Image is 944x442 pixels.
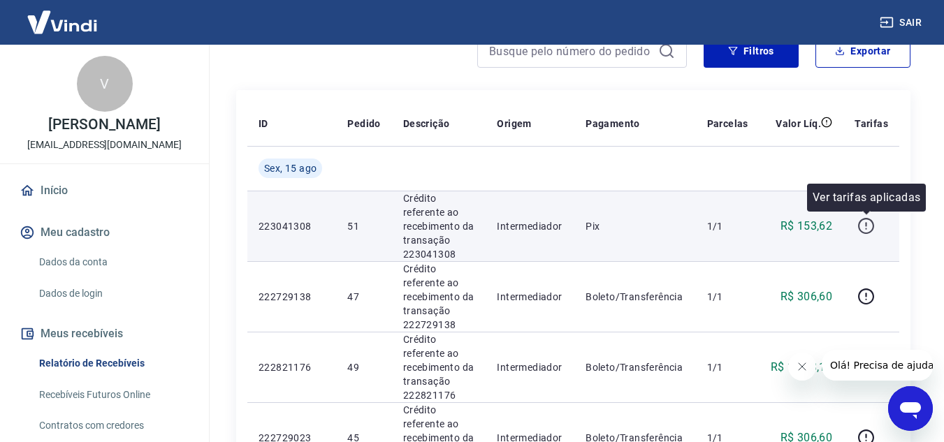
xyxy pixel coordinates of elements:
a: Dados de login [34,279,192,308]
button: Filtros [704,34,799,68]
p: [PERSON_NAME] [48,117,160,132]
p: Intermediador [497,360,563,374]
span: Olá! Precisa de ajuda? [8,10,117,21]
p: ID [259,117,268,131]
a: Recebíveis Futuros Online [34,381,192,409]
a: Dados da conta [34,248,192,277]
input: Busque pelo número do pedido [489,40,653,61]
button: Exportar [815,34,910,68]
iframe: Mensagem da empresa [822,350,933,381]
p: 1/1 [707,360,748,374]
p: Descrição [403,117,450,131]
p: 1/1 [707,219,748,233]
img: Vindi [17,1,108,43]
p: Pedido [347,117,380,131]
p: 222821176 [259,360,325,374]
button: Meu cadastro [17,217,192,248]
p: Intermediador [497,290,563,304]
iframe: Fechar mensagem [788,353,816,381]
p: Pagamento [586,117,640,131]
p: Crédito referente ao recebimento da transação 222821176 [403,332,475,402]
p: Boleto/Transferência [586,290,684,304]
span: Sex, 15 ago [264,161,317,175]
button: Meus recebíveis [17,318,192,349]
p: [EMAIL_ADDRESS][DOMAIN_NAME] [27,138,182,152]
p: R$ 1.373,19 [771,359,832,376]
p: 47 [347,290,380,304]
p: 223041308 [259,219,325,233]
a: Relatório de Recebíveis [34,349,192,378]
button: Sair [877,10,927,36]
iframe: Botão para abrir a janela de mensagens [888,386,933,431]
p: Crédito referente ao recebimento da transação 222729138 [403,262,475,332]
p: 49 [347,360,380,374]
p: 51 [347,219,380,233]
p: Valor Líq. [776,117,821,131]
p: Ver tarifas aplicadas [813,189,920,206]
p: R$ 153,62 [780,218,833,235]
div: V [77,56,133,112]
p: Origem [497,117,531,131]
p: Pix [586,219,684,233]
p: Tarifas [855,117,888,131]
p: 1/1 [707,290,748,304]
a: Início [17,175,192,206]
p: Intermediador [497,219,563,233]
p: R$ 306,60 [780,288,833,305]
p: Boleto/Transferência [586,360,684,374]
p: 222729138 [259,290,325,304]
p: Parcelas [707,117,748,131]
p: Crédito referente ao recebimento da transação 223041308 [403,191,475,261]
a: Contratos com credores [34,411,192,440]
